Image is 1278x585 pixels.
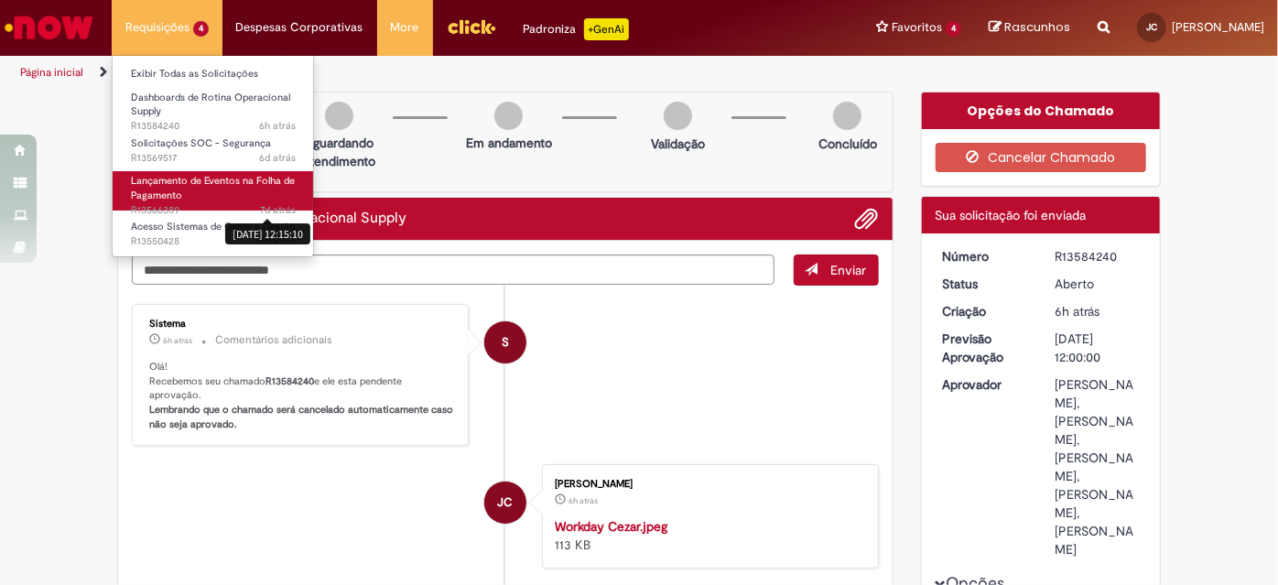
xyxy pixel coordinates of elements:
[929,247,1042,265] dt: Número
[1055,375,1140,558] div: [PERSON_NAME], [PERSON_NAME], [PERSON_NAME], [PERSON_NAME], [PERSON_NAME]
[215,332,332,348] small: Comentários adicionais
[524,18,629,40] div: Padroniza
[892,18,942,37] span: Favoritos
[259,151,296,165] span: 6d atrás
[555,517,860,554] div: 113 KB
[794,255,879,286] button: Enviar
[855,207,879,231] button: Adicionar anexos
[113,217,314,251] a: Aberto R13550428 : Acesso Sistemas de Gente e Gestão
[1055,247,1140,265] div: R13584240
[131,203,296,218] span: R13566389
[131,136,271,150] span: Solicitações SOC - Segurança
[466,134,552,152] p: Em andamento
[131,220,296,233] span: Acesso Sistemas de Gente e Gestão
[259,119,296,133] time: 01/10/2025 08:50:53
[929,275,1042,293] dt: Status
[20,65,83,80] a: Página inicial
[193,21,209,37] span: 4
[569,495,598,506] span: 6h atrás
[325,102,353,130] img: img-circle-grey.png
[1055,303,1099,320] span: 6h atrás
[484,321,526,363] div: System
[833,102,861,130] img: img-circle-grey.png
[929,330,1042,366] dt: Previsão Aprovação
[584,18,629,40] p: +GenAi
[569,495,598,506] time: 01/10/2025 08:50:36
[149,403,456,431] b: Lembrando que o chamado será cancelado automaticamente caso não seja aprovado.
[163,335,192,346] span: 6h atrás
[113,88,314,127] a: Aberto R13584240 : Dashboards de Rotina Operacional Supply
[391,18,419,37] span: More
[484,482,526,524] div: Julia Maciel Calazans
[447,13,496,40] img: click_logo_yellow_360x200.png
[113,171,314,211] a: Aberto R13566389 : Lançamento de Eventos na Folha de Pagamento
[259,151,296,165] time: 26/09/2025 09:53:35
[1055,302,1140,320] div: 01/10/2025 08:50:51
[989,19,1070,37] a: Rascunhos
[265,374,314,388] b: R13584240
[555,479,860,490] div: [PERSON_NAME]
[236,18,363,37] span: Despesas Corporativas
[295,134,384,170] p: Aguardando atendimento
[922,92,1161,129] div: Opções do Chamado
[929,375,1042,394] dt: Aprovador
[1004,18,1070,36] span: Rascunhos
[497,481,513,525] span: JC
[163,335,192,346] time: 01/10/2025 08:51:09
[259,119,296,133] span: 6h atrás
[1055,330,1140,366] div: [DATE] 12:00:00
[131,151,296,166] span: R13569517
[555,518,667,535] a: Workday Cezar.jpeg
[1146,21,1157,33] span: JC
[132,255,774,285] textarea: Digite sua mensagem aqui...
[946,21,961,37] span: 4
[14,56,839,90] ul: Trilhas de página
[113,134,314,168] a: Aberto R13569517 : Solicitações SOC - Segurança
[1055,275,1140,293] div: Aberto
[131,174,295,202] span: Lançamento de Eventos na Folha de Pagamento
[112,55,314,257] ul: Requisições
[929,302,1042,320] dt: Criação
[113,64,314,84] a: Exibir Todas as Solicitações
[125,18,190,37] span: Requisições
[225,223,310,244] div: [DATE] 12:15:10
[818,135,877,153] p: Concluído
[664,102,692,130] img: img-circle-grey.png
[149,360,454,432] p: Olá! Recebemos seu chamado e ele esta pendente aprovação.
[1055,303,1099,320] time: 01/10/2025 08:50:51
[936,143,1147,172] button: Cancelar Chamado
[1172,19,1264,35] span: [PERSON_NAME]
[131,234,296,249] span: R13550428
[502,320,509,364] span: S
[936,207,1087,223] span: Sua solicitação foi enviada
[149,319,454,330] div: Sistema
[2,9,96,46] img: ServiceNow
[831,262,867,278] span: Enviar
[651,135,705,153] p: Validação
[260,203,296,217] span: 7d atrás
[131,91,290,119] span: Dashboards de Rotina Operacional Supply
[131,119,296,134] span: R13584240
[494,102,523,130] img: img-circle-grey.png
